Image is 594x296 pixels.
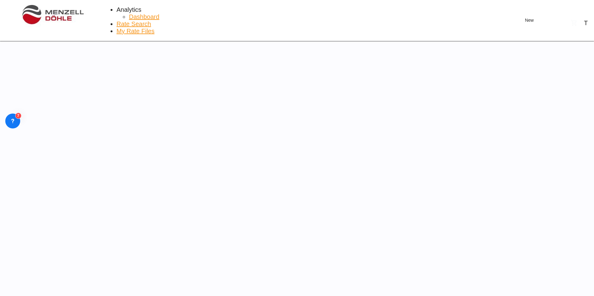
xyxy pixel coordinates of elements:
a: Dashboard [129,13,159,20]
span: Help [557,19,564,27]
span: Rate Search [117,20,151,27]
div: T [584,20,588,27]
span: New [518,18,541,23]
span: Dashboard [129,13,159,20]
span: My Rate Files [117,28,154,34]
a: Rate Search [117,20,151,28]
a: My Rate Files [117,28,154,35]
button: icon-plus 400-fgNewicon-chevron-down [514,14,544,27]
md-icon: icon-chevron-down [534,17,541,24]
md-icon: icon-plus 400-fg [518,17,525,24]
span: Analytics [117,6,141,13]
